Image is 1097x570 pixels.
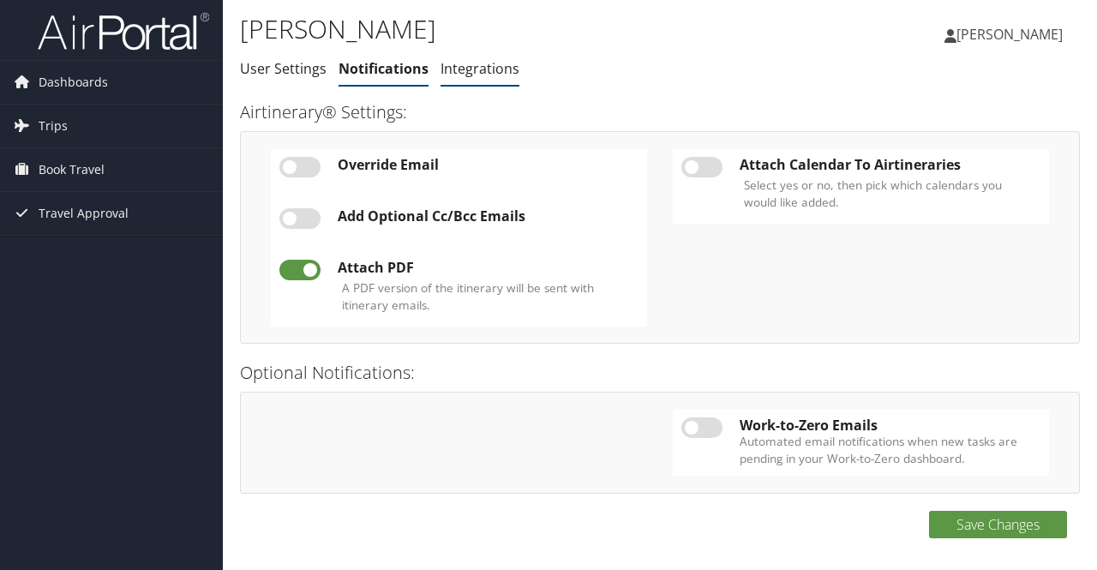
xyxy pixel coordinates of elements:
[338,157,638,172] div: Override Email
[944,9,1080,60] a: [PERSON_NAME]
[240,100,1080,124] h3: Airtinerary® Settings:
[240,361,1080,385] h3: Optional Notifications:
[39,192,129,235] span: Travel Approval
[338,208,638,224] div: Add Optional Cc/Bcc Emails
[740,433,1040,468] label: Automated email notifications when new tasks are pending in your Work-to-Zero dashboard.
[744,177,1036,212] label: Select yes or no, then pick which calendars you would like added.
[39,148,105,191] span: Book Travel
[740,157,1040,172] div: Attach Calendar To Airtineraries
[342,279,634,315] label: A PDF version of the itinerary will be sent with itinerary emails.
[339,59,429,78] a: Notifications
[441,59,519,78] a: Integrations
[39,61,108,104] span: Dashboards
[240,59,327,78] a: User Settings
[956,25,1063,44] span: [PERSON_NAME]
[740,417,1040,433] div: Work-to-Zero Emails
[39,105,68,147] span: Trips
[338,260,638,275] div: Attach PDF
[240,11,800,47] h1: [PERSON_NAME]
[38,11,209,51] img: airportal-logo.png
[929,511,1067,538] button: Save Changes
